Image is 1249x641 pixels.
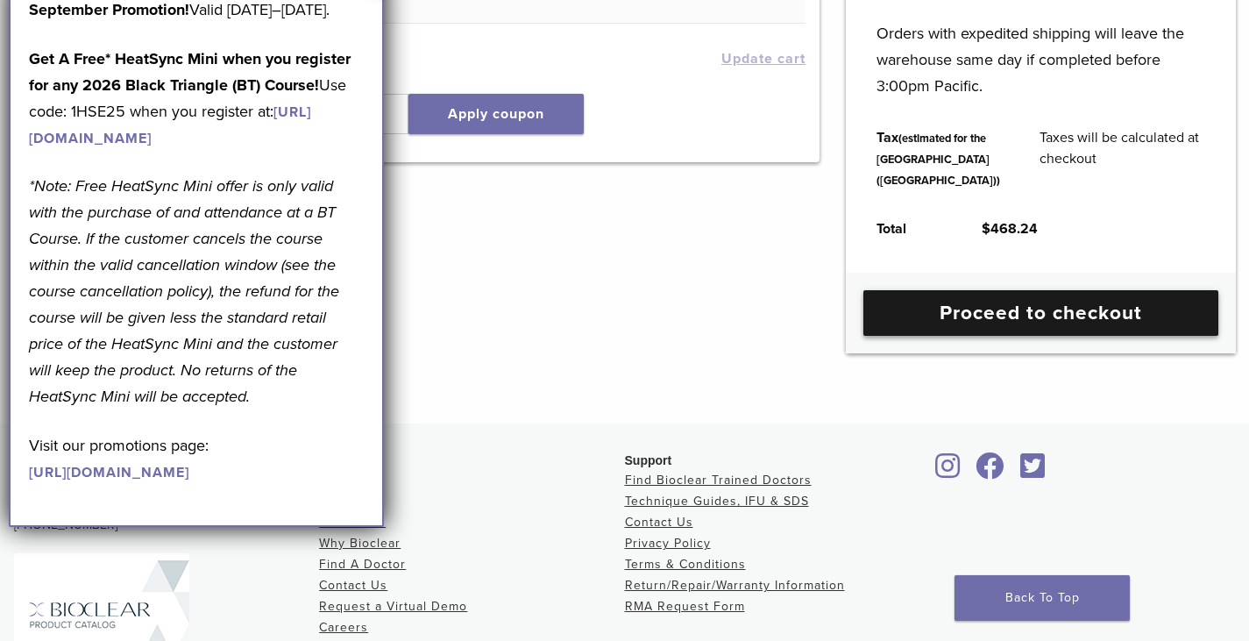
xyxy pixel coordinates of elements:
a: Why Bioclear [319,536,401,551]
a: Contact Us [319,578,387,593]
a: Bioclear [1014,463,1051,481]
td: Taxes will be calculated at checkout [1020,113,1225,204]
bdi: 468.24 [982,220,1038,238]
a: Request a Virtual Demo [319,599,467,614]
a: [URL][DOMAIN_NAME] [29,464,189,481]
strong: Get A Free* HeatSync Mini when you register for any 2026 Black Triangle (BT) Course! [29,49,351,95]
small: (estimated for the [GEOGRAPHIC_DATA] ([GEOGRAPHIC_DATA])) [876,132,1000,188]
button: Update cart [721,52,805,66]
a: Terms & Conditions [625,557,746,572]
a: [URL][DOMAIN_NAME] [29,103,311,147]
button: Apply coupon [408,94,584,134]
a: Find A Doctor [319,557,406,572]
a: Bioclear [930,463,967,481]
a: Find Bioclear Trained Doctors [625,473,812,488]
th: Total [857,204,962,253]
a: Technique Guides, IFU & SDS [625,494,809,509]
a: Careers [319,620,368,635]
a: Bioclear [970,463,1011,481]
span: $ [982,220,990,238]
a: Contact Us [625,515,693,530]
a: Return/Repair/Warranty Information [625,578,845,593]
a: Proceed to checkout [863,290,1218,336]
p: Use code: 1HSE25 when you register at: [29,46,364,151]
em: *Note: Free HeatSync Mini offer is only valid with the purchase of and attendance at a BT Course.... [29,176,339,406]
span: Support [625,453,672,467]
a: Privacy Policy [625,536,711,551]
a: Back To Top [954,575,1130,621]
th: Tax [857,113,1020,204]
a: RMA Request Form [625,599,745,614]
p: Visit our promotions page: [29,432,364,485]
